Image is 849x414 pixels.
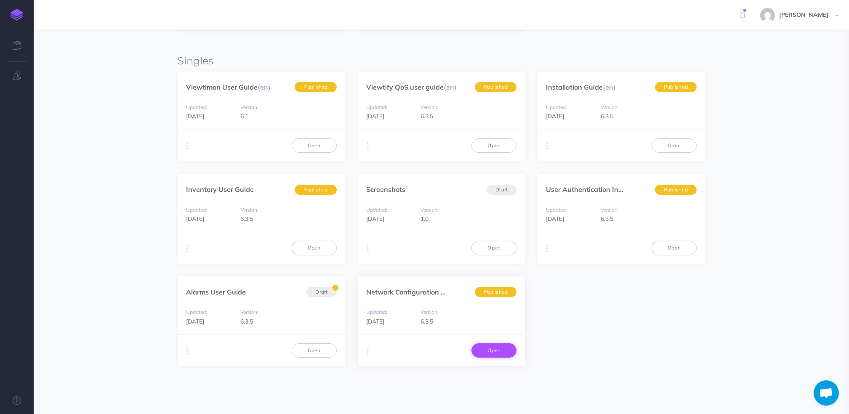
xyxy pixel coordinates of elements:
[367,345,369,357] i: More actions
[421,104,439,110] small: Version:
[366,83,457,91] a: Viewtify QoS user guide(en)
[292,138,337,153] a: Open
[178,56,705,66] h3: Singles
[366,207,387,213] small: Updated:
[240,215,253,223] span: 6.3.5
[186,215,204,223] span: [DATE]
[421,215,428,223] span: 1.0
[366,112,384,120] span: [DATE]
[258,83,271,91] span: (en)
[546,207,567,213] small: Updated:
[240,318,253,325] span: 6.3.5
[366,104,387,110] small: Updated:
[421,207,439,213] small: Version:
[186,112,204,120] span: [DATE]
[367,243,369,255] i: More actions
[240,207,258,213] small: Version:
[775,11,833,19] span: [PERSON_NAME]
[366,215,384,223] span: [DATE]
[471,138,516,153] a: Open
[471,343,516,358] a: Open
[546,104,567,110] small: Updated:
[546,83,616,91] a: Installation Guide(en)
[546,215,564,223] span: [DATE]
[421,309,439,315] small: Version:
[601,207,619,213] small: Version:
[444,83,457,91] span: (en)
[240,309,258,315] small: Version:
[186,140,189,152] i: More actions
[186,288,246,296] a: Alarms User Guide
[601,215,613,223] span: 6.3.5
[367,140,369,152] i: More actions
[240,112,248,120] span: 6.1
[601,104,619,110] small: Version:
[814,380,839,406] a: Chat abierto
[546,185,623,194] a: User Authentication In...
[652,241,697,255] a: Open
[421,318,433,325] span: 6.3.5
[601,112,613,120] span: 6.3.5
[546,243,548,255] i: More actions
[186,345,189,357] i: More actions
[11,9,23,21] img: logo-mark.svg
[603,83,616,91] span: (en)
[186,185,254,194] a: Inventory User Guide
[546,140,548,152] i: More actions
[546,112,564,120] span: [DATE]
[186,104,207,110] small: Updated:
[366,288,446,296] a: Network Configuration ...
[421,112,433,120] span: 6.2.5
[292,343,337,358] a: Open
[186,207,207,213] small: Updated:
[240,104,258,110] small: Version:
[186,309,207,315] small: Updated:
[760,8,775,23] img: fdf850852f47226c36d38264cdbbf18f.jpg
[366,318,384,325] span: [DATE]
[471,241,516,255] a: Open
[186,243,189,255] i: More actions
[652,138,697,153] a: Open
[292,241,337,255] a: Open
[366,185,405,194] a: Screenshots
[366,309,387,315] small: Updated:
[186,83,271,91] a: Viewtimon User Guide(en)
[186,318,204,325] span: [DATE]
